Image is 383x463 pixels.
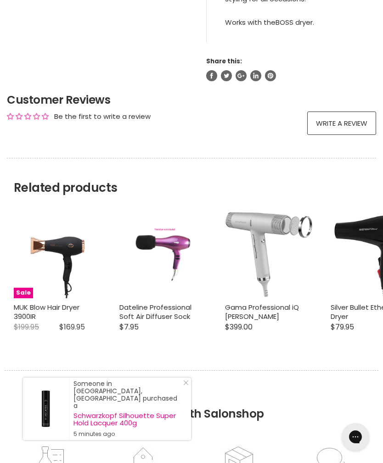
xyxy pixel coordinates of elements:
[14,302,79,321] a: MUK Blow Hair Dryer 3900IR
[180,380,189,389] a: Close Notification
[225,211,312,298] a: Gama Professional iQ Perfetto Gama Professional iQ Perfetto
[14,322,39,332] span: $199.95
[225,322,253,332] span: $399.00
[119,302,191,321] a: Dateline Professional Soft Air Diffuser Sock
[23,378,69,440] a: Visit product page
[119,211,207,298] a: Dateline Professional Soft Air Diffuser Sock Dateline Professional Soft Air Diffuser Sock
[225,212,312,297] img: Gama Professional iQ Perfetto
[14,288,33,298] span: Sale
[7,158,376,195] h2: Related products
[54,112,151,121] div: Be the first to write a review
[119,322,139,332] span: $7.95
[14,211,101,298] a: MUK Blow Hair Dryer 3900IR MUK Blow Hair Dryer 3900IR Sale
[307,112,376,135] a: Write a review
[183,380,189,385] svg: Close Icon
[225,302,299,321] a: Gama Professional iQ [PERSON_NAME]
[14,211,101,298] img: MUK Blow Hair Dryer 3900IR
[73,380,182,438] div: Someone in [GEOGRAPHIC_DATA], [GEOGRAPHIC_DATA] purchased a
[134,211,192,298] img: Dateline Professional Soft Air Diffuser Sock
[337,420,374,454] iframe: Gorgias live chat messenger
[7,112,49,121] div: Average rating is 0.00 stars
[7,92,376,108] h2: Customer Reviews
[73,430,182,438] small: 5 minutes ago
[73,412,182,427] a: Schwarzkopf Silhouette Super Hold Lacquer 400g
[331,322,354,332] span: $79.95
[206,57,242,66] span: Share this:
[59,322,85,332] span: $169.95
[5,370,378,434] h2: Why shop with Salonshop
[206,57,376,81] aside: Share this:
